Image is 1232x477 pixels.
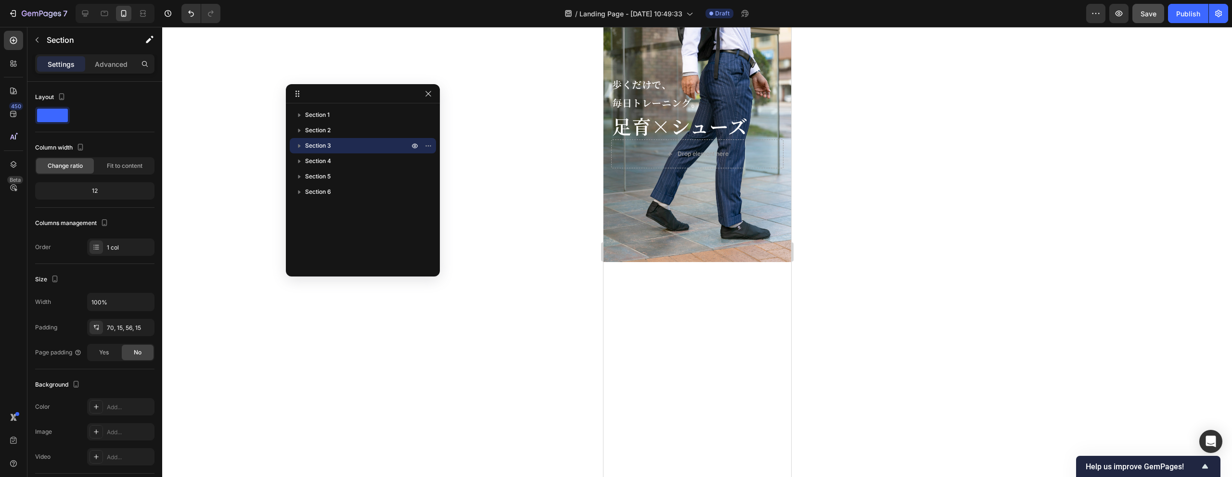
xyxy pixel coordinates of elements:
button: Publish [1168,4,1208,23]
div: 450 [9,102,23,110]
div: Open Intercom Messenger [1199,430,1222,453]
div: Layout [35,91,67,104]
button: 7 [4,4,72,23]
span: / [575,9,577,19]
span: Yes [99,348,109,357]
div: Beta [7,176,23,184]
input: Auto [88,293,154,311]
span: Section 2 [305,126,331,135]
p: Section [47,34,126,46]
span: No [134,348,141,357]
p: Settings [48,59,75,69]
div: 1 col [107,243,152,252]
iframe: Design area [603,27,791,477]
div: Width [35,298,51,306]
span: Section 3 [305,141,331,151]
span: Change ratio [48,162,83,170]
div: Size [35,273,61,286]
button: Save [1132,4,1164,23]
span: Section 1 [305,110,330,120]
span: Fit to content [107,162,142,170]
div: Undo/Redo [181,4,220,23]
div: Background [35,378,82,391]
div: Column width [35,141,86,154]
span: Help us improve GemPages! [1086,462,1199,471]
div: Add... [107,403,152,412]
span: Save [1141,10,1156,18]
div: Page padding [35,348,82,357]
span: Section 6 [305,187,331,197]
div: Video [35,452,51,461]
div: Image [35,427,52,436]
div: 70, 15, 56, 15 [107,324,152,332]
p: Advanced [95,59,128,69]
div: Order [35,243,51,251]
div: Color [35,402,50,411]
div: Add... [107,453,152,462]
span: Draft [715,9,730,18]
span: Section 4 [305,156,331,166]
div: Add... [107,428,152,437]
div: Publish [1176,9,1200,19]
div: Columns management [35,217,110,230]
span: Landing Page - [DATE] 10:49:33 [579,9,682,19]
div: Padding [35,323,57,332]
div: 12 [37,184,153,198]
span: Section 5 [305,172,331,181]
button: Show survey - Help us improve GemPages! [1086,461,1211,472]
p: 7 [63,8,67,19]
